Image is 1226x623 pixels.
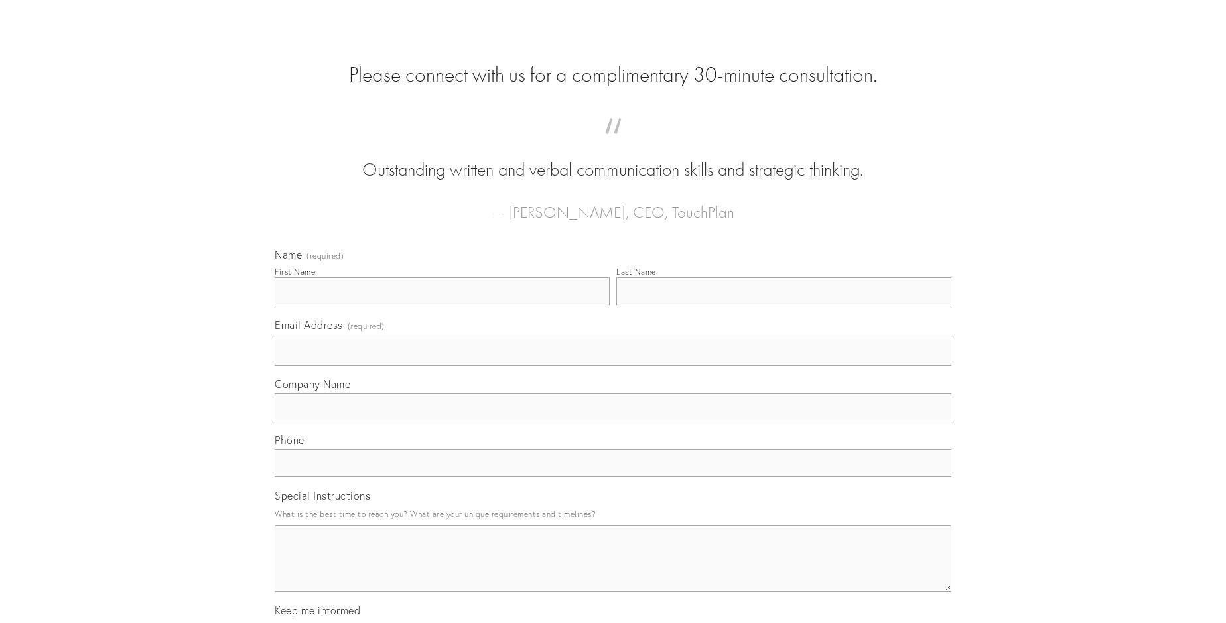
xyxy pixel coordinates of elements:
span: Keep me informed [275,604,360,617]
figcaption: — [PERSON_NAME], CEO, TouchPlan [296,183,930,226]
span: Email Address [275,318,343,332]
span: Special Instructions [275,489,370,502]
div: Last Name [616,267,656,277]
span: Name [275,248,302,261]
span: (required) [306,252,344,260]
div: First Name [275,267,315,277]
span: “ [296,131,930,157]
p: What is the best time to reach you? What are your unique requirements and timelines? [275,505,951,523]
h2: Please connect with us for a complimentary 30-minute consultation. [275,62,951,88]
span: (required) [348,317,385,335]
blockquote: Outstanding written and verbal communication skills and strategic thinking. [296,131,930,183]
span: Company Name [275,378,350,391]
span: Phone [275,433,305,447]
